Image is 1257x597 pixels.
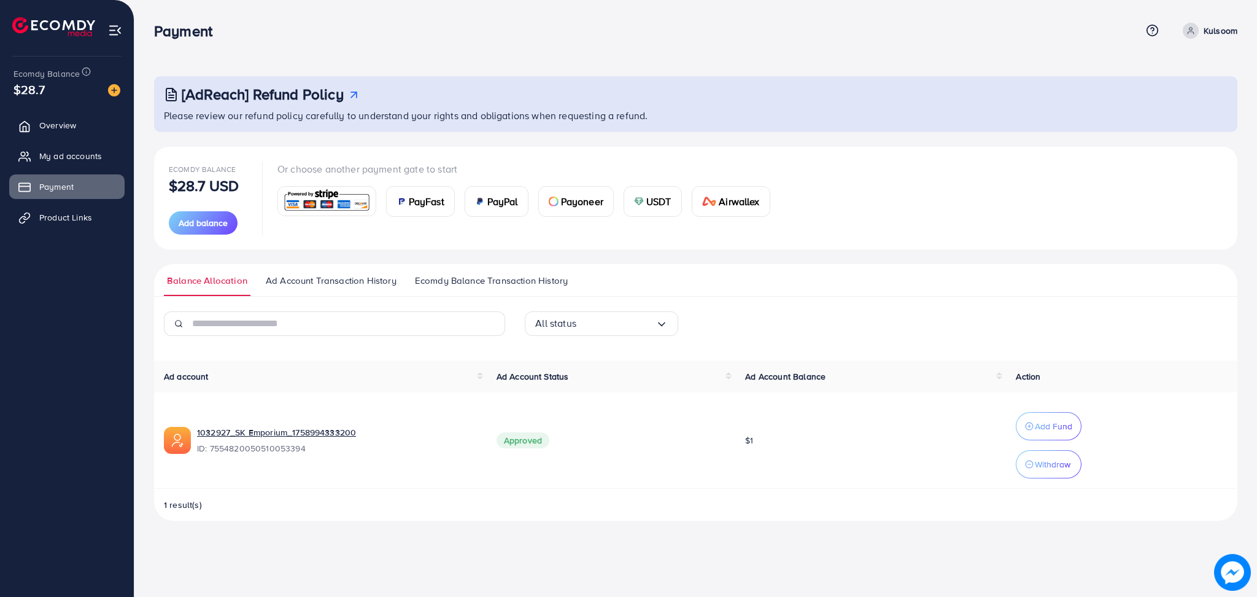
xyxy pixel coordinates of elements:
[1035,457,1070,472] p: Withdraw
[108,84,120,96] img: image
[1016,450,1081,478] button: Withdraw
[1214,554,1251,591] img: image
[39,150,102,162] span: My ad accounts
[108,23,122,37] img: menu
[164,499,202,511] span: 1 result(s)
[169,178,239,193] p: $28.7 USD
[164,108,1230,123] p: Please review our refund policy carefully to understand your rights and obligations when requesti...
[561,194,603,209] span: Payoneer
[409,194,444,209] span: PayFast
[465,186,528,217] a: cardPayPal
[9,205,125,230] a: Product Links
[576,314,656,333] input: Search for option
[1035,419,1072,434] p: Add Fund
[14,80,45,98] span: $28.7
[415,274,568,287] span: Ecomdy Balance Transaction History
[197,442,477,455] span: ID: 7554820050510053394
[167,274,247,287] span: Balance Allocation
[266,274,396,287] span: Ad Account Transaction History
[169,164,236,174] span: Ecomdy Balance
[179,217,228,229] span: Add balance
[169,211,238,235] button: Add balance
[497,432,549,448] span: Approved
[277,162,780,176] p: Or choose another payment gate to start
[1016,370,1040,383] span: Action
[39,119,76,131] span: Overview
[745,370,826,383] span: Ad Account Balance
[538,186,614,217] a: cardPayoneer
[692,186,770,217] a: cardAirwallex
[646,194,671,209] span: USDT
[197,426,477,455] div: <span class='underline'>1032927_SK Emporium_1758994333200</span></br>7554820050510053394
[719,194,759,209] span: Airwallex
[12,17,95,36] img: logo
[39,181,74,193] span: Payment
[277,186,376,216] a: card
[487,194,518,209] span: PayPal
[9,144,125,168] a: My ad accounts
[396,197,406,206] img: card
[386,186,455,217] a: cardPayFast
[634,197,644,206] img: card
[14,68,80,80] span: Ecomdy Balance
[39,211,92,224] span: Product Links
[624,186,682,217] a: cardUSDT
[154,22,222,40] h3: Payment
[164,427,191,454] img: ic-ads-acc.e4c84228.svg
[497,370,569,383] span: Ad Account Status
[9,174,125,199] a: Payment
[9,113,125,138] a: Overview
[282,188,372,214] img: card
[1204,23,1237,38] p: Kulsoom
[535,314,576,333] span: All status
[702,197,717,206] img: card
[1016,412,1081,440] button: Add Fund
[475,197,485,206] img: card
[525,311,678,336] div: Search for option
[549,197,559,206] img: card
[197,426,356,439] a: 1032927_SK Emporium_1758994333200
[164,370,209,383] span: Ad account
[182,85,344,103] h3: [AdReach] Refund Policy
[1178,23,1237,39] a: Kulsoom
[745,434,753,447] span: $1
